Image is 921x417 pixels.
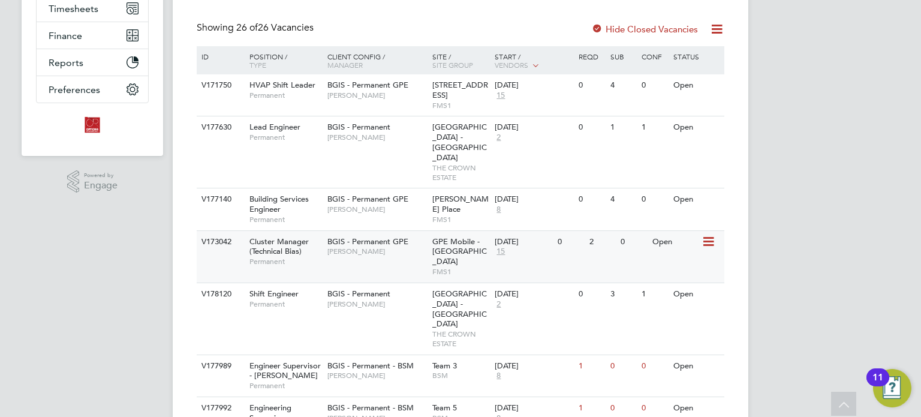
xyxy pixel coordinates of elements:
span: BGIS - Permanent GPE [327,80,408,90]
div: 4 [607,74,639,97]
div: 0 [639,74,670,97]
span: [PERSON_NAME] [327,133,426,142]
div: 0 [576,74,607,97]
span: Permanent [249,257,321,266]
div: V173042 [198,231,240,253]
div: 1 [639,116,670,139]
div: Open [670,74,723,97]
div: ID [198,46,240,67]
span: BGIS - Permanent [327,122,390,132]
div: Open [670,283,723,305]
span: Engage [84,181,118,191]
span: [PERSON_NAME] [327,91,426,100]
div: Position / [240,46,324,75]
span: 15 [495,247,507,257]
div: 0 [639,355,670,377]
span: 8 [495,205,502,215]
span: Permanent [249,381,321,391]
div: V177630 [198,116,240,139]
div: 1 [607,116,639,139]
span: 26 Vacancies [236,22,314,34]
button: Finance [37,22,148,49]
div: Open [670,355,723,377]
span: 8 [495,371,502,381]
span: FMS1 [432,267,489,277]
span: Permanent [249,91,321,100]
span: Cluster Manager (Technical Bias) [249,236,309,257]
span: Team 5 [432,403,457,413]
button: Reports [37,49,148,76]
div: 0 [618,231,649,253]
div: 0 [555,231,586,253]
div: [DATE] [495,403,573,413]
div: Site / [429,46,492,75]
span: [PERSON_NAME] [327,247,426,256]
span: HVAP Shift Leader [249,80,315,90]
span: Reports [49,57,83,68]
div: Conf [639,46,670,67]
div: 3 [607,283,639,305]
span: Timesheets [49,3,98,14]
span: [STREET_ADDRESS] [432,80,488,100]
div: 1 [639,283,670,305]
span: [GEOGRAPHIC_DATA] - [GEOGRAPHIC_DATA] [432,122,487,163]
span: 2 [495,133,502,143]
div: 0 [576,188,607,211]
div: V177989 [198,355,240,377]
div: V178120 [198,283,240,305]
span: THE CROWN ESTATE [432,329,489,348]
span: BGIS - Permanent - BSM [327,361,414,371]
span: FMS1 [432,101,489,110]
a: Powered byEngage [67,170,118,193]
span: Type [249,60,266,70]
div: 0 [576,283,607,305]
span: [GEOGRAPHIC_DATA] - [GEOGRAPHIC_DATA] [432,289,487,329]
div: Client Config / [324,46,429,75]
span: Building Services Engineer [249,194,309,214]
span: FMS1 [432,215,489,224]
div: [DATE] [495,122,573,133]
img: optionsresourcing-logo-retina.png [83,115,102,134]
span: [PERSON_NAME] [327,205,426,214]
div: 1 [576,355,607,377]
div: [DATE] [495,289,573,299]
span: Team 3 [432,361,457,371]
span: Permanent [249,299,321,309]
div: Start / [492,46,576,76]
button: Open Resource Center, 11 new notifications [873,369,911,407]
div: Open [670,116,723,139]
span: BGIS - Permanent - BSM [327,403,414,413]
span: 15 [495,91,507,101]
span: BSM [432,371,489,380]
span: [PERSON_NAME] [327,371,426,380]
span: Site Group [432,60,473,70]
span: Lead Engineer [249,122,300,132]
div: 11 [872,377,883,393]
span: Vendors [495,60,528,70]
label: Hide Closed Vacancies [591,23,698,35]
div: Reqd [576,46,607,67]
span: BGIS - Permanent [327,289,390,299]
div: 2 [586,231,618,253]
span: Finance [49,30,82,41]
span: Preferences [49,84,100,95]
span: [PERSON_NAME] Place [432,194,489,214]
div: [DATE] [495,361,573,371]
span: Engineer Supervisor - [PERSON_NAME] [249,361,321,381]
div: 4 [607,188,639,211]
a: Go to home page [36,115,149,134]
div: Status [670,46,723,67]
div: 0 [576,116,607,139]
span: GPE Mobile - [GEOGRAPHIC_DATA] [432,236,487,267]
div: 0 [607,355,639,377]
span: BGIS - Permanent GPE [327,236,408,247]
div: Sub [607,46,639,67]
span: 2 [495,299,502,310]
div: Open [670,188,723,211]
span: Permanent [249,133,321,142]
div: Open [649,231,702,253]
div: [DATE] [495,194,573,205]
span: [PERSON_NAME] [327,299,426,309]
div: 0 [639,188,670,211]
div: [DATE] [495,80,573,91]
